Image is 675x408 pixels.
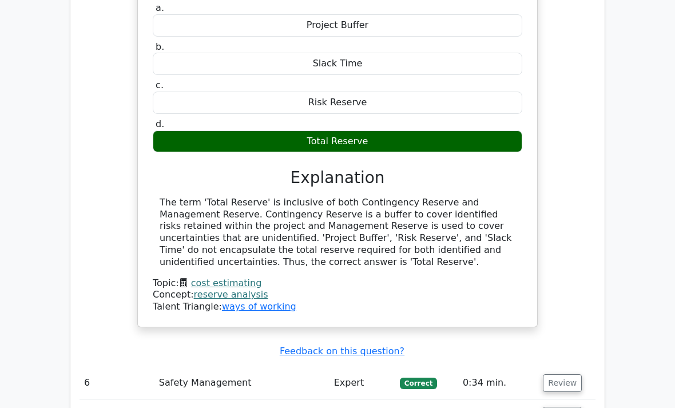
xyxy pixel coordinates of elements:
div: Project Buffer [153,14,522,37]
div: Total Reserve [153,130,522,153]
div: Slack Time [153,53,522,75]
a: Feedback on this question? [280,346,404,356]
td: 0:34 min. [458,367,538,399]
div: Talent Triangle: [153,278,522,313]
td: Expert [329,367,395,399]
div: Concept: [153,289,522,301]
div: The term 'Total Reserve' is inclusive of both Contingency Reserve and Management Reserve. Conting... [160,197,515,268]
span: b. [156,41,164,52]
div: Risk Reserve [153,92,522,114]
span: c. [156,80,164,90]
div: Topic: [153,278,522,290]
td: 6 [80,367,154,399]
a: ways of working [222,301,296,312]
button: Review [543,374,582,392]
td: Safety Management [154,367,329,399]
span: Correct [400,378,437,389]
a: reserve analysis [194,289,268,300]
h3: Explanation [160,168,515,187]
span: a. [156,2,164,13]
a: cost estimating [191,278,262,288]
span: d. [156,118,164,129]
